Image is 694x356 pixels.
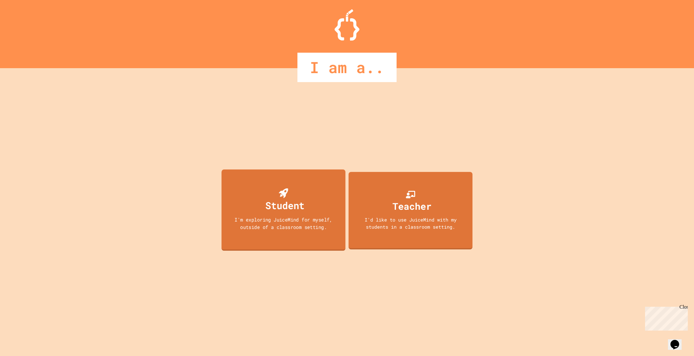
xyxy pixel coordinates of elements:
[297,53,397,82] div: I am a..
[643,304,688,331] iframe: chat widget
[668,331,688,350] iframe: chat widget
[393,199,432,213] div: Teacher
[355,216,466,230] div: I'd like to use JuiceMind with my students in a classroom setting.
[2,2,43,39] div: Chat with us now!Close
[266,198,305,213] div: Student
[335,9,359,41] img: Logo.svg
[228,216,339,231] div: I'm exploring JuiceMind for myself, outside of a classroom setting.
